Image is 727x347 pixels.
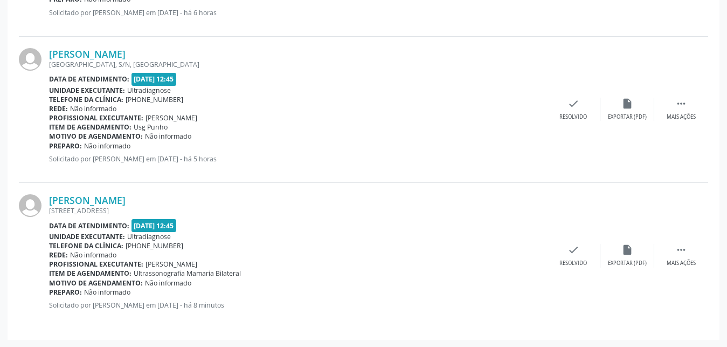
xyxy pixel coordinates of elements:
[49,95,123,104] b: Telefone da clínica:
[559,260,587,267] div: Resolvido
[49,206,546,215] div: [STREET_ADDRESS]
[567,244,579,256] i: check
[621,244,633,256] i: insert_drive_file
[49,260,143,269] b: Profissional executante:
[146,113,197,123] span: [PERSON_NAME]
[49,241,123,250] b: Telefone da clínica:
[131,73,177,85] span: [DATE] 12:45
[49,113,143,123] b: Profissional executante:
[621,98,633,110] i: insert_drive_file
[49,8,546,17] p: Solicitado por [PERSON_NAME] em [DATE] - há 6 horas
[126,95,183,104] span: [PHONE_NUMBER]
[49,74,129,84] b: Data de atendimento:
[145,278,191,288] span: Não informado
[49,154,546,164] p: Solicitado por [PERSON_NAME] em [DATE] - há 5 horas
[49,301,546,310] p: Solicitado por [PERSON_NAME] em [DATE] - há 8 minutos
[49,221,129,230] b: Data de atendimento:
[70,250,116,260] span: Não informado
[667,260,696,267] div: Mais ações
[49,194,126,206] a: [PERSON_NAME]
[134,123,168,132] span: Usg Punho
[126,241,183,250] span: [PHONE_NUMBER]
[567,98,579,110] i: check
[19,48,41,71] img: img
[49,278,143,288] b: Motivo de agendamento:
[49,104,68,113] b: Rede:
[127,232,171,241] span: Ultradiagnose
[131,219,177,232] span: [DATE] 12:45
[19,194,41,217] img: img
[608,113,647,121] div: Exportar (PDF)
[146,260,197,269] span: [PERSON_NAME]
[49,123,131,132] b: Item de agendamento:
[49,288,82,297] b: Preparo:
[667,113,696,121] div: Mais ações
[127,86,171,95] span: Ultradiagnose
[134,269,241,278] span: Ultrassonografia Mamaria Bilateral
[675,244,687,256] i: 
[70,104,116,113] span: Não informado
[49,141,82,151] b: Preparo:
[49,132,143,141] b: Motivo de agendamento:
[49,250,68,260] b: Rede:
[84,141,130,151] span: Não informado
[559,113,587,121] div: Resolvido
[49,86,125,95] b: Unidade executante:
[49,60,546,69] div: [GEOGRAPHIC_DATA], S/N, [GEOGRAPHIC_DATA]
[675,98,687,110] i: 
[608,260,647,267] div: Exportar (PDF)
[84,288,130,297] span: Não informado
[49,48,126,60] a: [PERSON_NAME]
[145,132,191,141] span: Não informado
[49,269,131,278] b: Item de agendamento:
[49,232,125,241] b: Unidade executante:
